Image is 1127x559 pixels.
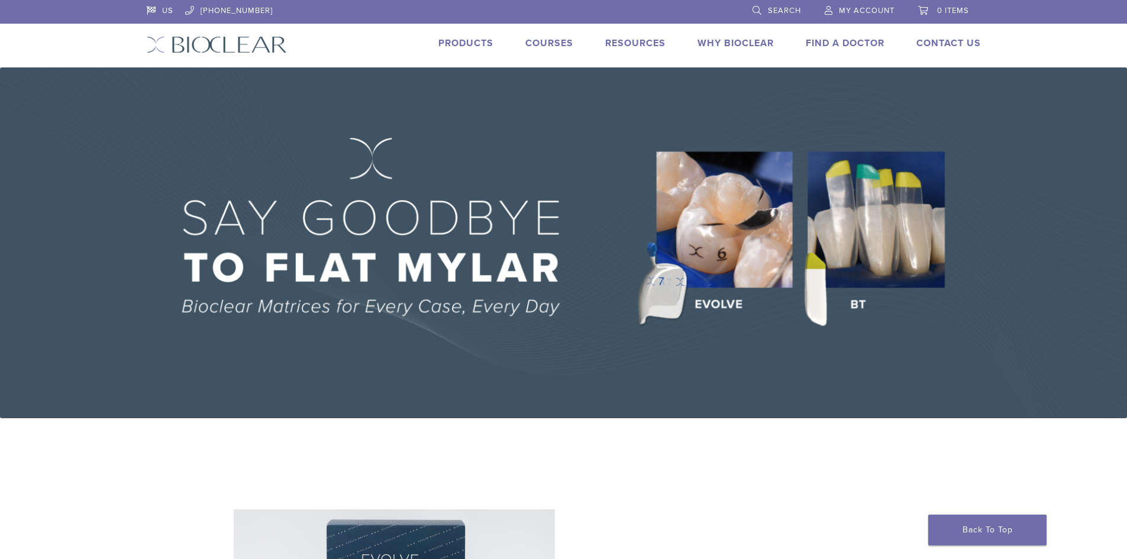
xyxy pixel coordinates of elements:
[937,6,969,15] span: 0 items
[839,6,895,15] span: My Account
[768,6,801,15] span: Search
[605,37,666,49] a: Resources
[697,37,774,49] a: Why Bioclear
[806,37,884,49] a: Find A Doctor
[928,515,1047,545] a: Back To Top
[525,37,573,49] a: Courses
[916,37,981,49] a: Contact Us
[438,37,493,49] a: Products
[147,36,287,53] img: Bioclear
